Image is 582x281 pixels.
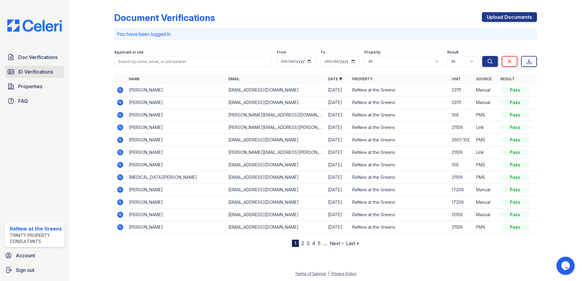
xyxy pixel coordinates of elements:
td: [PERSON_NAME][EMAIL_ADDRESS][PERSON_NAME][DOMAIN_NAME] [226,121,325,134]
td: PMS [474,221,498,234]
td: Link [474,121,498,134]
td: Link [474,146,498,159]
td: [DATE] [325,196,350,209]
td: Manual [474,196,498,209]
img: CE_Logo_Blue-a8612792a0a2168367f1c8372b55b34899dd931a85d93a1a3d3e32e68fde9ad4.png [2,19,67,32]
td: ReNew at the Greens [350,146,449,159]
span: Doc Verifications [18,54,58,61]
div: Pass [500,99,530,106]
td: 21109 [449,221,474,234]
a: Name [129,77,140,81]
a: 2 [301,240,304,246]
td: ReNew at the Greens [350,121,449,134]
div: Pass [500,137,530,143]
td: [DATE] [325,159,350,171]
div: Pass [500,87,530,93]
td: [PERSON_NAME] [126,159,226,171]
a: Upload Documents [482,12,537,22]
label: Applicant or unit [114,50,143,55]
td: 23111 [449,84,474,96]
div: Pass [500,174,530,180]
div: Pass [500,162,530,168]
td: 106 [449,159,474,171]
td: [MEDICAL_DATA][PERSON_NAME] [126,171,226,184]
td: PMS [474,109,498,121]
td: Manual [474,84,498,96]
td: 17206 [449,196,474,209]
td: ReNew at the Greens [350,84,449,96]
td: [EMAIL_ADDRESS][DOMAIN_NAME] [226,221,325,234]
td: 2601-102 [449,134,474,146]
td: [DATE] [325,146,350,159]
td: [DATE] [325,184,350,196]
div: Pass [500,224,530,230]
a: Email [228,77,240,81]
td: ReNew at the Greens [350,184,449,196]
a: 4 [312,240,315,246]
div: ReNew at the Greens [10,225,62,232]
td: ReNew at the Greens [350,221,449,234]
td: 23111 [449,96,474,109]
td: [PERSON_NAME] [126,146,226,159]
a: Account [2,249,67,262]
td: 21109 [449,146,474,159]
td: [PERSON_NAME] [126,221,226,234]
td: Manual [474,209,498,221]
td: ReNew at the Greens [350,159,449,171]
div: Trinity Property Consultants [10,232,62,245]
td: [DATE] [325,221,350,234]
span: ID Verifications [18,68,53,75]
td: ReNew at the Greens [350,196,449,209]
div: 1 [292,240,299,247]
td: ReNew at the Greens [350,96,449,109]
td: Manual [474,96,498,109]
td: [EMAIL_ADDRESS][DOMAIN_NAME] [226,171,325,184]
td: ReNew at the Greens [350,134,449,146]
td: [PERSON_NAME] [126,121,226,134]
td: PMS [474,159,498,171]
span: Account [16,252,35,259]
div: | [328,271,329,276]
div: Pass [500,187,530,193]
div: Document Verifications [114,12,215,23]
div: Pass [500,124,530,130]
a: Source [476,77,492,81]
td: PMS [474,134,498,146]
label: From [277,50,286,55]
span: Properties [18,83,42,90]
label: Property [364,50,380,55]
td: [DATE] [325,134,350,146]
a: Last » [346,240,359,246]
a: Sign out [2,264,67,276]
td: 17206 [449,184,474,196]
a: 5 [318,240,321,246]
label: Result [447,50,458,55]
td: [DATE] [325,109,350,121]
td: [DATE] [325,209,350,221]
a: Result [500,77,515,81]
td: [EMAIL_ADDRESS][DOMAIN_NAME] [226,184,325,196]
span: FAQ [18,97,28,105]
td: [PERSON_NAME] [126,209,226,221]
td: [EMAIL_ADDRESS][DOMAIN_NAME] [226,196,325,209]
td: 13109 [449,209,474,221]
td: PMS [474,171,498,184]
td: Manual [474,184,498,196]
span: Sign out [16,266,34,274]
div: Pass [500,112,530,118]
td: ReNew at the Greens [350,109,449,121]
div: Pass [500,212,530,218]
a: Unit [452,77,461,81]
a: Date ▼ [328,77,342,81]
td: 21109 [449,121,474,134]
a: Properties [5,80,64,92]
a: Next › [330,240,343,246]
td: 21109 [449,171,474,184]
a: Terms of Service [295,271,326,276]
td: [PERSON_NAME] [126,134,226,146]
span: … [323,240,327,247]
a: FAQ [5,95,64,107]
a: Privacy Policy [331,271,356,276]
td: [PERSON_NAME] [126,196,226,209]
